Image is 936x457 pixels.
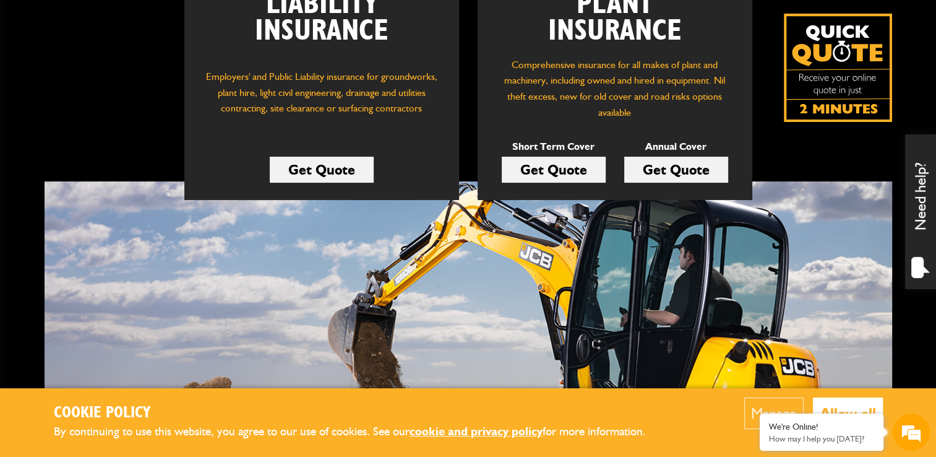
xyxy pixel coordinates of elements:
p: Annual Cover [624,139,728,155]
p: Comprehensive insurance for all makes of plant and machinery, including owned and hired in equipm... [496,57,734,120]
h2: Cookie Policy [54,404,666,423]
a: Get Quote [624,157,728,183]
div: Need help? [905,134,936,289]
a: Get Quote [502,157,606,183]
p: Short Term Cover [502,139,606,155]
a: Get Quote [270,157,374,183]
a: Get your insurance quote isn just 2-minutes [784,14,892,122]
img: Quick Quote [784,14,892,122]
button: Manage [744,398,804,429]
button: Allow all [813,398,883,429]
p: How may I help you today? [769,434,874,443]
p: Employers' and Public Liability insurance for groundworks, plant hire, light civil engineering, d... [203,69,440,128]
div: We're Online! [769,422,874,432]
a: cookie and privacy policy [410,424,543,438]
p: By continuing to use this website, you agree to our use of cookies. See our for more information. [54,422,666,442]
